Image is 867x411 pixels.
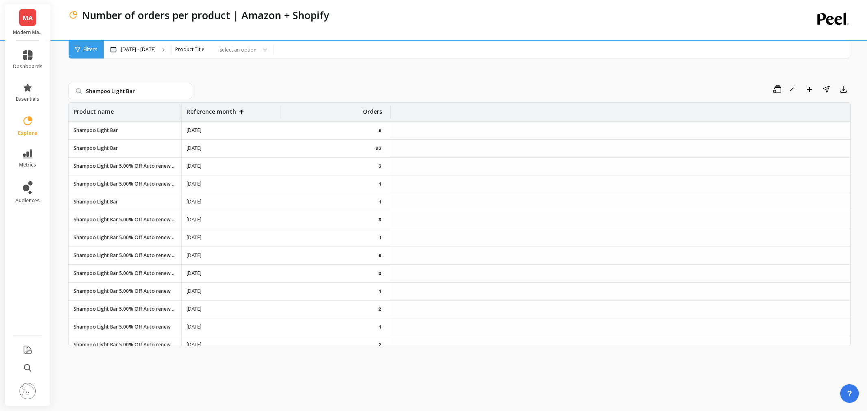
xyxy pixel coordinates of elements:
img: header icon [68,10,78,20]
span: dashboards [13,63,43,70]
p: [DATE] [187,234,201,241]
p: [DATE] [187,342,201,348]
input: Search [68,83,192,99]
span: ? [847,388,852,399]
p: Reference month [187,103,236,116]
p: Shampoo Light Bar [74,199,118,205]
p: Number of orders per product | Amazon + Shopify [82,8,329,22]
p: [DATE] [187,199,201,205]
p: Shampoo Light Bar 5.00% Off Auto renew (Ships every 90 Days) [74,306,176,312]
p: 1 [379,181,383,187]
p: [DATE] [187,324,201,330]
p: 2 [378,270,383,277]
p: 5 [378,252,383,259]
p: Product name [74,103,114,116]
p: [DATE] [187,145,201,151]
span: essentials [16,96,39,102]
p: [DATE] [187,216,201,223]
p: Shampoo Light Bar 5.00% Off Auto renew [74,288,171,294]
p: Modern Mammals - Amazon [13,29,43,36]
p: Shampoo Light Bar 5.00% Off Auto renew (Ships every 120 Days) [74,270,176,277]
p: Orders [363,103,382,116]
p: 3 [378,163,383,169]
p: [DATE] [187,181,201,187]
p: Shampoo Light Bar 5.00% Off Auto renew (Ships every 90 Days) [74,252,176,259]
p: Shampoo Light Bar [74,145,118,151]
p: Shampoo Light Bar 5.00% Off Auto renew [74,342,171,348]
p: 3 [378,216,383,223]
p: 1 [379,234,383,241]
img: profile picture [20,383,36,399]
p: [DATE] [187,288,201,294]
p: Shampoo Light Bar [74,127,118,134]
span: Filters [83,46,97,53]
span: audiences [15,197,40,204]
p: [DATE] [187,127,201,134]
p: 1 [379,288,383,294]
p: 1 [379,324,383,330]
p: [DATE] [187,163,201,169]
p: Shampoo Light Bar 5.00% Off Auto renew (Ships every 90 Days) [74,216,176,223]
button: ? [840,384,859,403]
span: MA [23,13,33,22]
p: [DATE] - [DATE] [121,46,156,53]
span: metrics [19,162,36,168]
p: 2 [378,306,383,312]
p: 2 [378,342,383,348]
p: Shampoo Light Bar 5.00% Off Auto renew (Ships every 90 Days) [74,163,176,169]
span: explore [18,130,37,136]
p: Shampoo Light Bar 5.00% Off Auto renew [74,324,171,330]
p: Shampoo Light Bar 5.00% Off Auto renew (Ships every 120 Days) [74,234,176,241]
p: 93 [376,145,383,151]
p: [DATE] [187,306,201,312]
p: Shampoo Light Bar 5.00% Off Auto renew (Ships every 120 Days) [74,181,176,187]
p: [DATE] [187,252,201,259]
p: 1 [379,199,383,205]
p: 5 [378,127,383,134]
p: [DATE] [187,270,201,277]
